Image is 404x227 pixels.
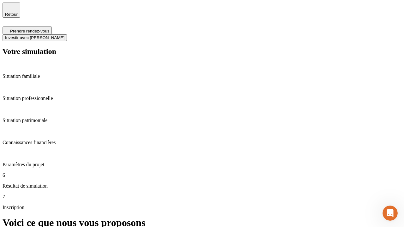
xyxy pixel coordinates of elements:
[5,12,18,17] span: Retour
[383,206,398,221] iframe: Intercom live chat
[3,26,52,34] button: Prendre rendez-vous
[3,172,401,178] p: 6
[10,29,49,33] span: Prendre rendez-vous
[3,3,20,18] button: Retour
[3,183,401,189] p: Résultat de simulation
[5,35,64,40] span: Investir avec [PERSON_NAME]
[3,140,401,145] p: Connaissances financières
[3,194,401,200] p: 7
[3,118,401,123] p: Situation patrimoniale
[3,34,67,41] button: Investir avec [PERSON_NAME]
[3,47,401,56] h2: Votre simulation
[3,73,401,79] p: Situation familiale
[3,96,401,101] p: Situation professionnelle
[3,205,401,210] p: Inscription
[3,162,401,167] p: Paramètres du projet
